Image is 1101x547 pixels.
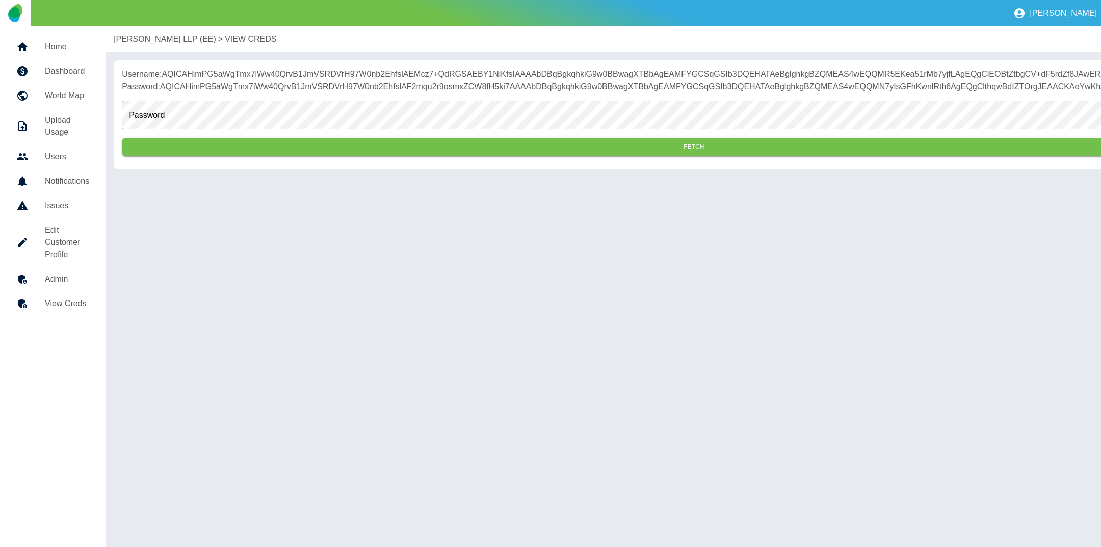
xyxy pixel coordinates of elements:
h5: Upload Usage [45,114,89,139]
h5: Dashboard [45,65,89,77]
a: Issues [8,194,97,218]
a: Home [8,35,97,59]
button: [PERSON_NAME] [1009,3,1101,23]
h5: Edit Customer Profile [45,224,89,261]
h5: Notifications [45,175,89,187]
h5: Admin [45,273,89,285]
img: Logo [8,4,22,22]
a: Dashboard [8,59,97,84]
h5: Users [45,151,89,163]
a: Edit Customer Profile [8,218,97,267]
a: Upload Usage [8,108,97,145]
a: VIEW CREDS [225,33,276,45]
a: Admin [8,267,97,291]
h5: Home [45,41,89,53]
p: [PERSON_NAME] [1030,9,1097,18]
h5: World Map [45,90,89,102]
a: Users [8,145,97,169]
h5: Issues [45,200,89,212]
a: Notifications [8,169,97,194]
a: [PERSON_NAME] LLP (EE) [114,33,216,45]
a: View Creds [8,291,97,316]
h5: View Creds [45,297,89,310]
p: > [218,33,223,45]
a: World Map [8,84,97,108]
